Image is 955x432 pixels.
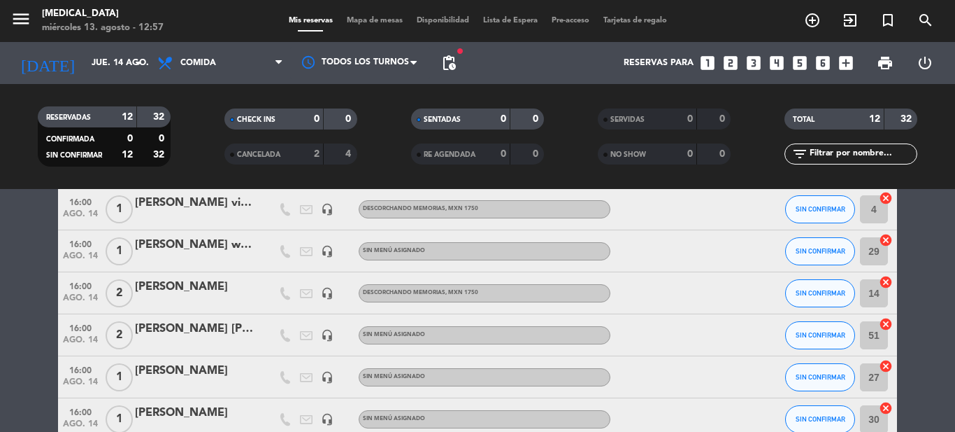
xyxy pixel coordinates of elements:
span: Lista de Espera [476,17,545,25]
span: SIN CONFIRMAR [796,289,845,297]
span: fiber_manual_record [456,47,464,55]
strong: 12 [122,150,133,160]
button: SIN CONFIRMAR [785,363,855,391]
div: [PERSON_NAME] [135,362,254,380]
span: , MXN 1750 [445,206,478,211]
i: arrow_drop_down [130,55,147,71]
span: RE AGENDADA [424,151,475,158]
span: SIN CONFIRMAR [796,373,845,381]
span: SENTADAS [424,116,461,123]
strong: 0 [159,134,167,144]
div: miércoles 13. agosto - 12:57 [42,21,164,35]
span: RESERVAR MESA [794,8,831,32]
div: [PERSON_NAME] [135,404,254,422]
button: SIN CONFIRMAR [785,279,855,307]
strong: 0 [533,114,541,124]
strong: 32 [900,114,914,124]
strong: 32 [153,150,167,160]
i: looks_two [721,54,740,72]
span: Reservas para [624,58,694,68]
i: headset_mic [321,245,333,258]
i: cancel [879,233,893,247]
span: Mapa de mesas [340,17,410,25]
span: 16:00 [63,277,98,293]
i: headset_mic [321,203,333,216]
div: [MEDICAL_DATA] [42,7,164,21]
span: TOTAL [793,116,814,123]
span: 16:00 [63,361,98,377]
strong: 0 [501,149,506,159]
strong: 0 [687,114,693,124]
span: CONFIRMADA [46,136,94,143]
strong: 12 [122,112,133,122]
span: Pre-acceso [545,17,596,25]
button: SIN CONFIRMAR [785,321,855,349]
span: ago. 14 [63,293,98,309]
i: headset_mic [321,413,333,426]
span: SIN CONFIRMAR [46,152,102,159]
i: headset_mic [321,329,333,342]
strong: 0 [314,114,319,124]
i: power_settings_new [917,55,933,71]
i: cancel [879,191,893,205]
span: Comida [180,58,216,68]
span: RESERVADAS [46,114,91,121]
i: add_circle_outline [804,12,821,29]
div: LOG OUT [905,42,945,84]
i: looks_3 [745,54,763,72]
strong: 0 [501,114,506,124]
span: Sin menú asignado [363,374,425,379]
i: looks_4 [768,54,786,72]
span: Mis reservas [282,17,340,25]
div: [PERSON_NAME] [PERSON_NAME] [135,320,254,338]
span: Descorchando Memorias [363,290,478,295]
span: SERVIDAS [610,116,645,123]
i: looks_6 [814,54,832,72]
span: SIN CONFIRMAR [796,205,845,213]
span: WALK IN [831,8,869,32]
span: pending_actions [440,55,457,71]
span: CANCELADA [237,151,280,158]
i: cancel [879,401,893,415]
span: 2 [106,279,133,307]
span: ago. 14 [63,209,98,225]
i: headset_mic [321,371,333,384]
span: Reserva especial [869,8,907,32]
span: CHECK INS [237,116,275,123]
i: cancel [879,359,893,373]
span: BUSCAR [907,8,945,32]
span: Sin menú asignado [363,248,425,253]
i: exit_to_app [842,12,859,29]
span: SIN CONFIRMAR [796,247,845,255]
span: SIN CONFIRMAR [796,331,845,339]
span: 1 [106,363,133,391]
i: search [917,12,934,29]
strong: 0 [345,114,354,124]
strong: 0 [719,149,728,159]
span: Disponibilidad [410,17,476,25]
span: , MXN 1750 [445,290,478,295]
button: menu [10,8,31,34]
span: ago. 14 [63,251,98,267]
div: [PERSON_NAME] viajes enograstronomicos [135,194,254,212]
strong: 0 [687,149,693,159]
span: ago. 14 [63,377,98,393]
span: 16:00 [63,319,98,335]
i: add_box [837,54,855,72]
strong: 0 [533,149,541,159]
span: 16:00 [63,403,98,419]
strong: 2 [314,149,319,159]
span: Sin menú asignado [363,416,425,421]
span: 16:00 [63,235,98,251]
i: filter_list [791,146,808,162]
input: Filtrar por nombre... [808,146,917,162]
i: cancel [879,317,893,331]
span: 1 [106,195,133,223]
button: SIN CONFIRMAR [785,237,855,265]
strong: 4 [345,149,354,159]
i: headset_mic [321,287,333,300]
i: menu [10,8,31,29]
div: [PERSON_NAME] wine eat travel [135,236,254,254]
span: SIN CONFIRMAR [796,415,845,423]
span: 1 [106,237,133,265]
